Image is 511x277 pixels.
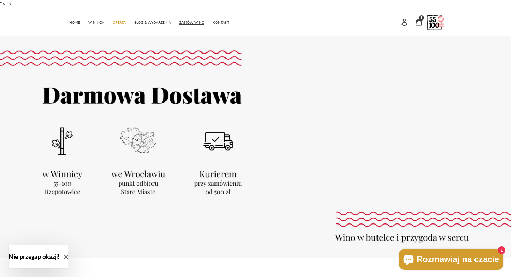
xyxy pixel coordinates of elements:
span: OFERTA [113,20,126,25]
span: BLOG & WYDARZENIA [134,20,171,25]
a: ZAMÓW WINO [176,17,208,27]
a: BLOG & WYDARZENIA [131,17,175,27]
span: WINNICA [88,20,104,25]
a: HOME [66,17,83,27]
a: KONTAKT [209,17,233,27]
inbox-online-store-chat: Czat w sklepie online Shopify [397,249,505,271]
a: WINNICA [85,17,108,27]
span: KONTAKT [213,20,229,25]
span: ZAMÓW WINO [179,20,204,25]
a: 1 [412,14,426,29]
span: HOME [69,20,80,25]
span: 1 [420,16,422,19]
a: OFERTA [109,17,129,27]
